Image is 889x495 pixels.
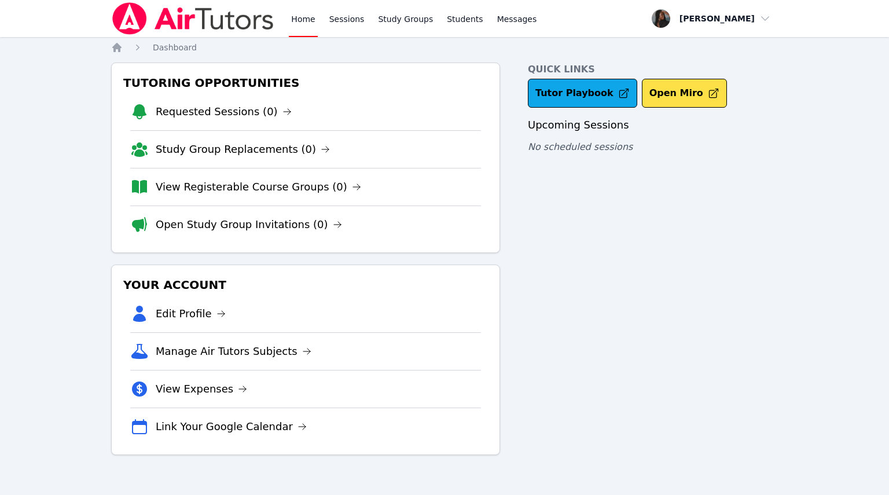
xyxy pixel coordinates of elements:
[156,343,311,360] a: Manage Air Tutors Subjects
[156,381,247,397] a: View Expenses
[156,141,330,157] a: Study Group Replacements (0)
[528,79,637,108] a: Tutor Playbook
[111,42,778,53] nav: Breadcrumb
[153,42,197,53] a: Dashboard
[111,2,275,35] img: Air Tutors
[642,79,727,108] button: Open Miro
[153,43,197,52] span: Dashboard
[156,306,226,322] a: Edit Profile
[528,117,778,133] h3: Upcoming Sessions
[121,274,490,295] h3: Your Account
[528,141,633,152] span: No scheduled sessions
[528,63,778,76] h4: Quick Links
[156,217,342,233] a: Open Study Group Invitations (0)
[497,13,537,25] span: Messages
[156,104,292,120] a: Requested Sessions (0)
[156,179,361,195] a: View Registerable Course Groups (0)
[156,419,307,435] a: Link Your Google Calendar
[121,72,490,93] h3: Tutoring Opportunities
